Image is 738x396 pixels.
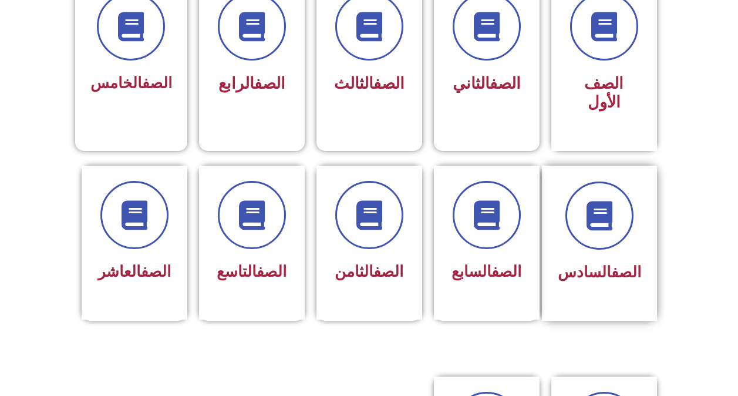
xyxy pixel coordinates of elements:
[490,74,521,93] a: الصف
[257,263,287,280] a: الصف
[254,74,285,93] a: الصف
[491,263,521,280] a: الصف
[453,74,521,93] span: الثاني
[218,74,285,93] span: الرابع
[373,263,403,280] a: الصف
[217,263,287,280] span: التاسع
[373,74,405,93] a: الصف
[611,263,641,281] a: الصف
[451,263,521,280] span: السابع
[335,263,403,280] span: الثامن
[98,263,171,280] span: العاشر
[90,74,172,92] span: الخامس
[558,263,641,281] span: السادس
[142,74,172,92] a: الصف
[334,74,405,93] span: الثالث
[141,263,171,280] a: الصف
[584,74,624,112] span: الصف الأول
